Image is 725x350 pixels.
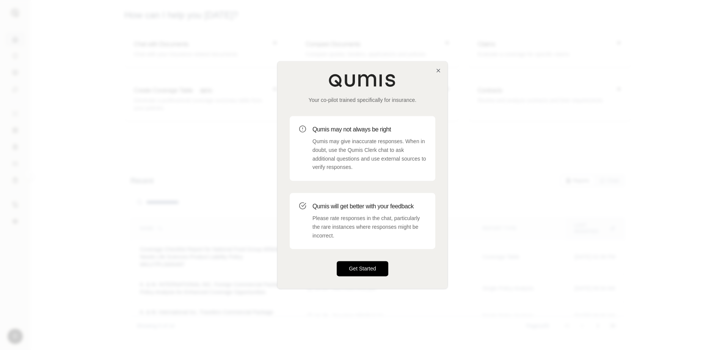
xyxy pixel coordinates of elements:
[328,73,397,87] img: Qumis Logo
[290,96,435,104] p: Your co-pilot trained specifically for insurance.
[337,261,388,277] button: Get Started
[312,202,426,211] h3: Qumis will get better with your feedback
[312,125,426,134] h3: Qumis may not always be right
[312,137,426,172] p: Qumis may give inaccurate responses. When in doubt, use the Qumis Clerk chat to ask additional qu...
[312,214,426,240] p: Please rate responses in the chat, particularly the rare instances where responses might be incor...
